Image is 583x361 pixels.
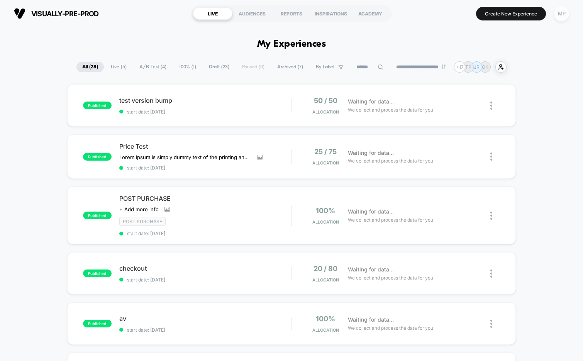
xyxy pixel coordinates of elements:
div: + 17 [454,61,465,73]
span: We collect and process the data for you [348,274,433,281]
img: end [441,64,446,69]
div: AUDIENCES [232,7,272,20]
span: 100% [316,315,335,323]
span: av [119,315,291,322]
span: Live ( 5 ) [105,62,132,72]
span: checkout [119,264,291,272]
span: published [83,153,112,161]
button: Create New Experience [476,7,546,20]
span: 100% [316,207,335,215]
span: + Add more info [119,206,159,212]
span: All ( 28 ) [76,62,104,72]
span: Allocation [312,219,339,225]
img: close [490,153,492,161]
h1: My Experiences [257,39,326,50]
img: close [490,102,492,110]
div: REPORTS [272,7,311,20]
span: Lorem Ipsum is simply dummy text of the printing and typesetting industry. Lorem Ipsum has been t... [119,154,251,160]
img: close [490,212,492,220]
span: Waiting for data... [348,315,394,324]
span: start date: [DATE] [119,109,291,115]
span: Allocation [312,327,339,333]
span: Archived ( 7 ) [271,62,309,72]
img: Visually logo [14,8,25,19]
p: JR [474,64,480,70]
span: We collect and process the data for you [348,324,433,332]
span: start date: [DATE] [119,327,291,333]
span: Waiting for data... [348,207,394,216]
p: OK [482,64,488,70]
span: published [83,102,112,109]
p: TP [465,64,471,70]
span: A/B Test ( 4 ) [134,62,172,72]
span: We collect and process the data for you [348,157,433,164]
div: INSPIRATIONS [311,7,351,20]
span: Waiting for data... [348,149,394,157]
span: 20 / 80 [314,264,337,273]
span: Draft ( 23 ) [203,62,235,72]
div: MP [554,6,569,21]
img: close [490,269,492,278]
div: ACADEMY [351,7,390,20]
span: We collect and process the data for you [348,216,433,224]
span: By Label [316,64,334,70]
span: 25 / 75 [314,147,337,156]
span: Waiting for data... [348,265,394,274]
img: close [490,320,492,328]
span: Allocation [312,109,339,115]
span: Allocation [312,277,339,283]
span: visually-pre-prod [31,10,99,18]
span: start date: [DATE] [119,230,291,236]
button: MP [552,6,571,22]
span: test version bump [119,97,291,104]
span: 100% ( 1 ) [173,62,202,72]
div: LIVE [193,7,232,20]
span: POST PURCHASE [119,195,291,202]
button: visually-pre-prod [12,7,101,20]
span: start date: [DATE] [119,277,291,283]
span: We collect and process the data for you [348,106,433,114]
span: published [83,269,112,277]
span: Post Purchase [119,217,166,226]
span: Price Test [119,142,291,150]
span: Waiting for data... [348,97,394,106]
span: published [83,212,112,219]
span: 50 / 50 [314,97,337,105]
span: published [83,320,112,327]
span: start date: [DATE] [119,165,291,171]
span: Allocation [312,160,339,166]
